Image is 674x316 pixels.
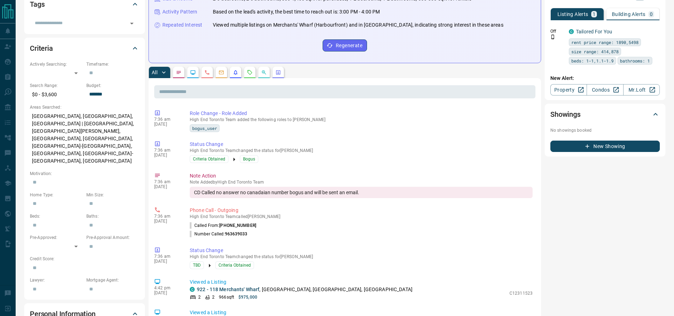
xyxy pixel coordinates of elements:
[30,110,139,167] p: [GEOGRAPHIC_DATA], [GEOGRAPHIC_DATA], [GEOGRAPHIC_DATA] | [GEOGRAPHIC_DATA], [GEOGRAPHIC_DATA][PE...
[623,84,660,96] a: Mr.Loft
[243,156,255,163] span: Bogus
[571,57,614,64] span: beds: 1-1,1.1-1.9
[154,214,179,219] p: 7:36 am
[190,254,533,259] p: High End Toronto Team changed the status for [PERSON_NAME]
[197,287,259,292] a: 922 - 118 Merchants' Wharf
[323,39,367,51] button: Regenerate
[275,70,281,75] svg: Agent Actions
[154,285,179,290] p: 4:42 pm
[219,70,224,75] svg: Emails
[86,277,139,283] p: Mortgage Agent:
[204,70,210,75] svg: Calls
[190,278,533,286] p: Viewed a Listing
[261,70,267,75] svg: Opportunities
[587,84,623,96] a: Condos
[190,117,533,122] p: High End Toronto Team added the following roles to [PERSON_NAME]
[30,192,83,198] p: Home Type:
[190,287,195,292] div: condos.ca
[190,222,256,229] p: Called From:
[620,57,650,64] span: bathrooms: 1
[154,290,179,295] p: [DATE]
[154,117,179,122] p: 7:36 am
[30,104,139,110] p: Areas Searched:
[162,8,197,16] p: Activity Pattern
[550,34,555,39] svg: Push Notification Only
[190,141,533,148] p: Status Change
[550,109,581,120] h2: Showings
[193,156,225,163] span: Criteria Obtained
[30,43,53,54] h2: Criteria
[30,256,139,262] p: Credit Score:
[30,89,83,100] p: $0 - $3,600
[154,219,179,224] p: [DATE]
[557,12,588,17] p: Listing Alerts
[593,12,595,17] p: 1
[86,82,139,89] p: Budget:
[30,234,83,241] p: Pre-Approved:
[550,127,660,134] p: No showings booked
[190,148,533,153] p: High End Toronto Team changed the status for [PERSON_NAME]
[571,48,619,55] span: size range: 414,878
[193,262,201,269] span: TBD
[238,294,257,300] p: $975,000
[30,61,83,67] p: Actively Searching:
[154,259,179,264] p: [DATE]
[612,12,646,17] p: Building Alerts
[176,70,182,75] svg: Notes
[154,122,179,127] p: [DATE]
[569,29,574,34] div: condos.ca
[190,247,533,254] p: Status Change
[86,234,139,241] p: Pre-Approval Amount:
[30,277,83,283] p: Lawyer:
[190,110,533,117] p: Role Change - Role Added
[225,231,248,236] span: 963639033
[571,39,638,46] span: rent price range: 1890,5498
[197,286,413,293] p: , [GEOGRAPHIC_DATA], [GEOGRAPHIC_DATA], [GEOGRAPHIC_DATA]
[550,106,660,123] div: Showings
[233,70,238,75] svg: Listing Alerts
[190,180,533,185] p: Note Added by High End Toronto Team
[86,61,139,67] p: Timeframe:
[30,213,83,219] p: Beds:
[212,294,215,300] p: 2
[30,40,139,57] div: Criteria
[190,172,533,180] p: Note Action
[190,214,533,219] p: High End Toronto Team called [PERSON_NAME]
[152,70,157,75] p: All
[190,70,196,75] svg: Lead Browsing Activity
[154,184,179,189] p: [DATE]
[154,153,179,158] p: [DATE]
[190,231,248,237] p: Number Called:
[86,213,139,219] p: Baths:
[550,141,660,152] button: New Showing
[190,187,533,198] div: CD Called no answer no canadaian number bogus and will be sent an email.
[509,290,533,296] p: C12311523
[86,192,139,198] p: Min Size:
[30,170,139,177] p: Motivation:
[550,28,565,34] p: Off
[576,29,612,34] a: Tailored For You
[127,18,137,28] button: Open
[154,148,179,153] p: 7:36 am
[30,82,83,89] p: Search Range:
[550,84,587,96] a: Property
[198,294,201,300] p: 2
[213,8,380,16] p: Based on the lead's activity, the best time to reach out is: 3:00 PM - 4:00 PM
[213,21,503,29] p: Viewed multiple listings on Merchants' Wharf (Harbourfront) and in [GEOGRAPHIC_DATA], indicating ...
[219,294,234,300] p: 966 sqft
[154,254,179,259] p: 7:36 am
[219,262,251,269] span: Criteria Obtained
[162,21,202,29] p: Repeated Interest
[190,207,533,214] p: Phone Call - Outgoing
[154,179,179,184] p: 7:36 am
[192,125,217,132] span: bogus_user
[650,12,653,17] p: 0
[219,223,256,228] span: [PHONE_NUMBER]
[550,75,660,82] p: New Alert:
[247,70,253,75] svg: Requests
